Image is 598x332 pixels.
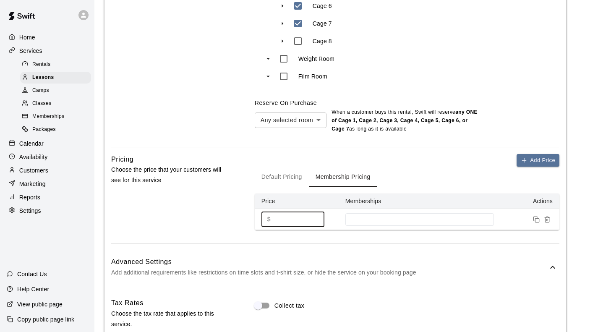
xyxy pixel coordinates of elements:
a: Calendar [7,137,88,150]
h6: Pricing [111,154,133,165]
button: Remove price [542,214,553,225]
p: Cage 6 [313,2,332,10]
a: Memberships [20,110,94,123]
a: Marketing [7,178,88,190]
div: Any selected room [255,112,326,128]
b: any ONE of Cage 1, Cage 2, Cage 3, Cage 4, Cage 5, Cage 6, or Cage 7 [332,109,478,132]
span: Rentals [32,60,51,69]
p: Add additional requirements like restrictions on time slots and t-shirt size, or hide the service... [111,267,548,278]
a: Availability [7,151,88,163]
button: Default Pricing [255,167,309,187]
p: Customers [19,166,48,175]
p: Marketing [19,180,46,188]
p: Film Room [298,72,327,81]
p: Availability [19,153,48,161]
p: Services [19,47,42,55]
button: Duplicate price [531,214,542,225]
span: Memberships [32,112,64,121]
a: Services [7,44,88,57]
p: Cage 7 [313,19,332,28]
a: Camps [20,84,94,97]
h6: Advanced Settings [111,256,548,267]
span: Lessons [32,73,54,82]
p: Choose the price that your customers will see for this service [111,165,228,186]
p: Choose the tax rate that applies to this service. [111,308,228,329]
p: Home [19,33,35,42]
th: Memberships [339,193,501,209]
div: Memberships [20,111,91,123]
a: Classes [20,97,94,110]
a: Customers [7,164,88,177]
button: Membership Pricing [309,167,377,187]
a: Lessons [20,71,94,84]
div: Lessons [20,72,91,84]
span: Classes [32,99,51,108]
span: Camps [32,86,49,95]
a: Rentals [20,58,94,71]
p: Reports [19,193,40,201]
h6: Tax Rates [111,298,144,308]
div: Classes [20,98,91,110]
p: Help Center [17,285,49,293]
p: Contact Us [17,270,47,278]
p: Copy public page link [17,315,74,324]
p: Settings [19,207,41,215]
p: Calendar [19,139,44,148]
p: Weight Room [298,55,334,63]
div: Camps [20,85,91,97]
span: Packages [32,125,56,134]
p: When a customer buys this rental , Swift will reserve as long as it is available [332,108,478,133]
th: Actions [501,193,559,209]
a: Reports [7,191,88,204]
a: Packages [20,123,94,136]
p: Cage 8 [313,37,332,45]
a: Home [7,31,88,44]
label: Reserve On Purchase [255,99,317,106]
th: Price [255,193,339,209]
p: $ [267,215,271,224]
span: Collect tax [274,301,305,310]
a: Settings [7,204,88,217]
button: Add Price [517,154,559,167]
div: Packages [20,124,91,136]
div: Advanced SettingsAdd additional requirements like restrictions on time slots and t-shirt size, or... [111,251,559,284]
div: Rentals [20,59,91,71]
p: View public page [17,300,63,308]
